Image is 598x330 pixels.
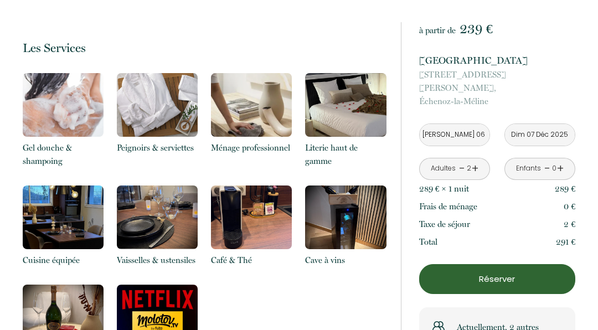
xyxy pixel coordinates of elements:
button: Réserver [419,264,575,294]
p: [GEOGRAPHIC_DATA] [419,53,575,68]
img: 17383256694507.jpg [305,73,386,137]
img: 17383255547204.jpg [117,185,198,249]
span: à partir de [419,25,456,35]
input: Départ [505,124,575,146]
p: Total [419,235,437,249]
p: Les Services [23,40,386,55]
p: Gel douche & shampoing [23,141,104,168]
span: 239 € [460,21,493,37]
input: Arrivée [420,124,489,146]
span: [STREET_ADDRESS][PERSON_NAME], [419,68,575,95]
div: Enfants [516,163,541,174]
a: - [459,160,465,177]
img: 17383254471217.jpg [117,73,198,137]
a: + [472,160,478,177]
img: 17383254046856.jpg [23,73,104,137]
img: 17383257194925.jpg [23,185,104,249]
div: 2 [466,163,471,174]
a: - [544,160,550,177]
p: 291 € [556,235,575,249]
div: Adultes [431,163,456,174]
p: 289 € × 1 nuit [419,182,469,195]
img: 1631711882769.png [211,73,292,137]
p: Taxe de séjour [419,218,470,231]
p: 0 € [564,200,575,213]
img: 17383255008768.jpg [305,185,386,249]
p: Peignoirs & serviettes [117,141,198,154]
div: 0 [551,163,557,174]
p: Échenoz-la-Méline [419,68,575,108]
p: Café & Thé [211,254,292,267]
p: Cuisine équipée [23,254,104,267]
a: + [557,160,564,177]
p: Cave à vins [305,254,386,267]
p: Vaisselles & ustensiles [117,254,198,267]
p: Frais de ménage [419,200,477,213]
p: Réserver [423,272,571,286]
p: Literie haut de gamme [305,141,386,168]
img: 17383254765208.jpg [211,185,292,249]
p: Ménage professionnel [211,141,292,154]
p: 2 € [564,218,575,231]
p: 289 € [555,182,575,195]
